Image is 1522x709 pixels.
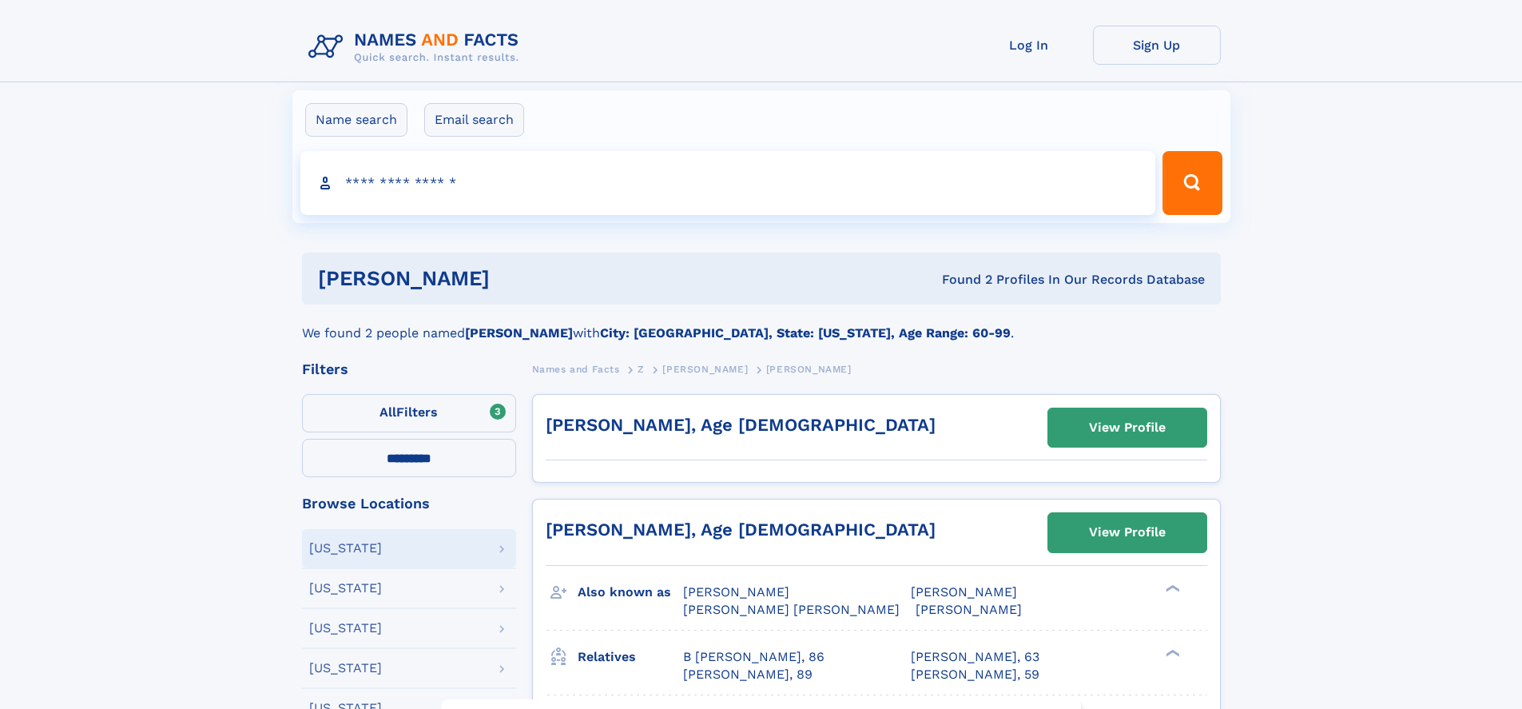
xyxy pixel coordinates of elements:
[302,394,516,432] label: Filters
[302,305,1221,343] div: We found 2 people named with .
[578,579,683,606] h3: Also known as
[600,325,1011,341] b: City: [GEOGRAPHIC_DATA], State: [US_STATE], Age Range: 60-99
[916,602,1022,617] span: [PERSON_NAME]
[424,103,524,137] label: Email search
[683,584,789,599] span: [PERSON_NAME]
[1162,647,1181,658] div: ❯
[1048,408,1206,447] a: View Profile
[662,359,748,379] a: [PERSON_NAME]
[309,662,382,675] div: [US_STATE]
[305,103,407,137] label: Name search
[638,364,645,375] span: Z
[638,359,645,379] a: Z
[1093,26,1221,65] a: Sign Up
[578,643,683,671] h3: Relatives
[911,584,1017,599] span: [PERSON_NAME]
[911,666,1039,683] a: [PERSON_NAME], 59
[1089,514,1166,551] div: View Profile
[683,666,813,683] a: [PERSON_NAME], 89
[318,269,716,289] h1: [PERSON_NAME]
[546,520,936,540] a: [PERSON_NAME], Age [DEMOGRAPHIC_DATA]
[683,602,900,617] span: [PERSON_NAME] [PERSON_NAME]
[309,542,382,555] div: [US_STATE]
[302,26,532,69] img: Logo Names and Facts
[1048,513,1206,552] a: View Profile
[380,404,396,420] span: All
[532,359,620,379] a: Names and Facts
[302,362,516,376] div: Filters
[1089,409,1166,446] div: View Profile
[300,151,1156,215] input: search input
[1162,151,1222,215] button: Search Button
[309,582,382,595] div: [US_STATE]
[662,364,748,375] span: [PERSON_NAME]
[965,26,1093,65] a: Log In
[465,325,573,341] b: [PERSON_NAME]
[546,415,936,435] a: [PERSON_NAME], Age [DEMOGRAPHIC_DATA]
[683,648,825,666] a: B [PERSON_NAME], 86
[766,364,852,375] span: [PERSON_NAME]
[1162,583,1181,593] div: ❯
[302,496,516,511] div: Browse Locations
[911,648,1039,666] a: [PERSON_NAME], 63
[309,622,382,635] div: [US_STATE]
[716,271,1205,289] div: Found 2 Profiles In Our Records Database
